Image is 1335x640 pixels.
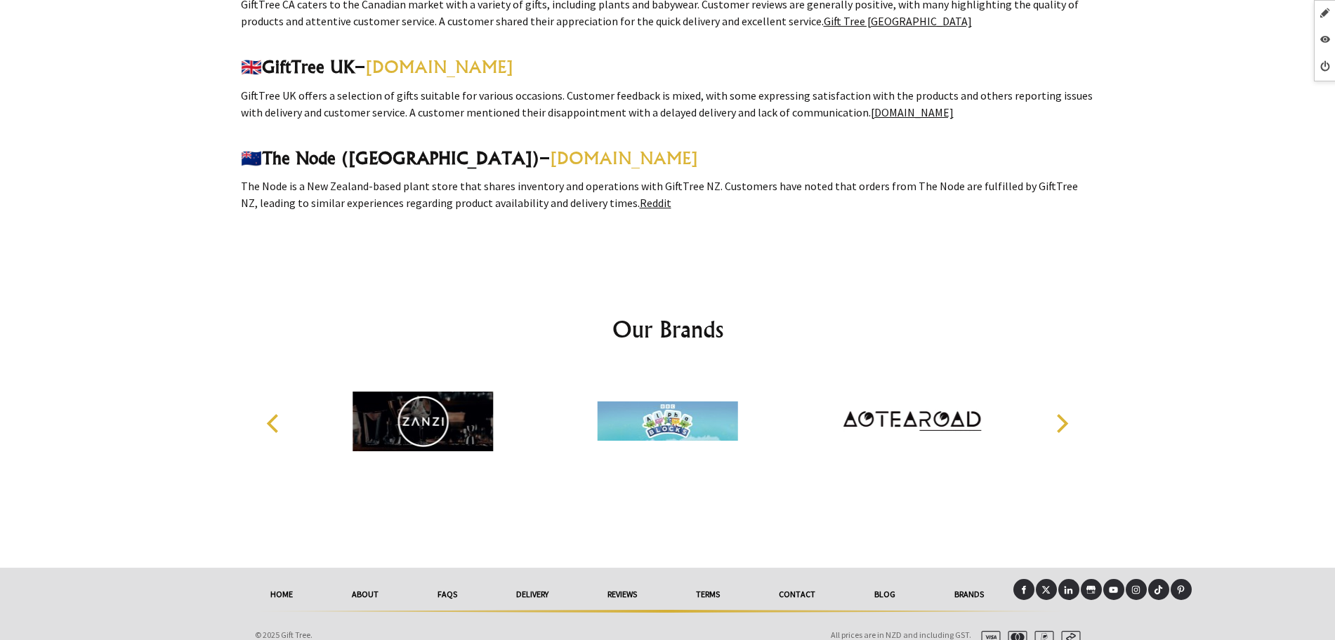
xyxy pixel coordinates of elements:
span: All prices are in NZD and including GST. [831,629,971,640]
a: reviews [578,579,666,610]
a: LinkedIn [1058,579,1079,600]
strong: The Node ([GEOGRAPHIC_DATA]) [262,147,539,168]
a: [DOMAIN_NAME] [550,147,698,168]
a: FAQs [408,579,487,610]
a: [DOMAIN_NAME] [871,105,954,119]
h3: 🇳🇿 – [241,147,1095,169]
h3: 🇬🇧 – [241,55,1095,78]
p: GiftTree UK offers a selection of gifts suitable for various occasions. Customer feedback is mixe... [241,87,1095,121]
span: © 2025 Gift Tree. [255,629,313,640]
img: Alphablocks [597,368,737,474]
strong: GiftTree UK [262,56,355,77]
a: Gift Tree [GEOGRAPHIC_DATA] [824,14,972,28]
a: Facebook [1013,579,1034,600]
a: Pinterest [1171,579,1192,600]
a: Contact [749,579,845,610]
a: Reddit [640,196,671,210]
a: Brands [925,579,1013,610]
button: Next [1046,408,1077,439]
a: Tiktok [1148,579,1169,600]
a: HOME [241,579,322,610]
a: delivery [487,579,578,610]
button: Previous [259,408,290,439]
img: Aotearoad [842,368,982,474]
a: Instagram [1126,579,1147,600]
a: Blog [845,579,925,610]
h2: Our Brands [252,312,1084,346]
a: About [322,579,408,610]
a: [DOMAIN_NAME] [365,56,513,77]
a: X (Twitter) [1036,579,1057,600]
img: Zanzi [353,368,493,474]
a: Terms [666,579,749,610]
a: Youtube [1103,579,1124,600]
p: The Node is a New Zealand-based plant store that shares inventory and operations with GiftTree NZ... [241,178,1095,211]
